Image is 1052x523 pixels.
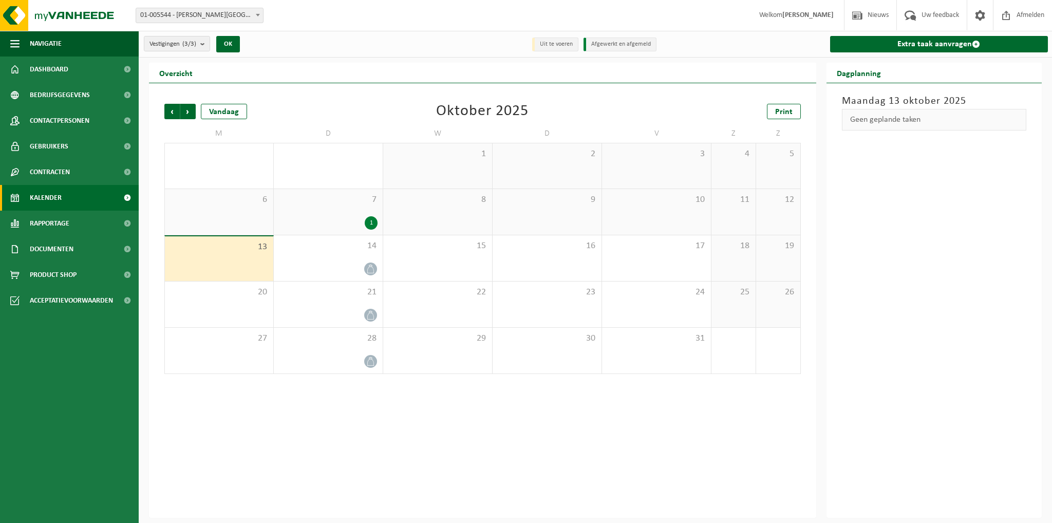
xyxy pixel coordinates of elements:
[782,11,834,19] strong: [PERSON_NAME]
[388,287,487,298] span: 22
[498,148,596,160] span: 2
[436,104,529,119] div: Oktober 2025
[607,194,706,206] span: 10
[30,108,89,134] span: Contactpersonen
[170,333,268,344] span: 27
[30,236,73,262] span: Documenten
[365,216,378,230] div: 1
[761,148,795,160] span: 5
[30,57,68,82] span: Dashboard
[383,124,493,143] td: W
[170,194,268,206] span: 6
[388,148,487,160] span: 1
[30,262,77,288] span: Product Shop
[717,240,750,252] span: 18
[201,104,247,119] div: Vandaag
[180,104,196,119] span: Volgende
[279,333,378,344] span: 28
[388,194,487,206] span: 8
[498,240,596,252] span: 16
[30,134,68,159] span: Gebruikers
[717,148,750,160] span: 4
[164,124,274,143] td: M
[149,63,203,83] h2: Overzicht
[30,159,70,185] span: Contracten
[602,124,711,143] td: V
[607,287,706,298] span: 24
[717,287,750,298] span: 25
[216,36,240,52] button: OK
[711,124,756,143] td: Z
[279,194,378,206] span: 7
[532,38,578,51] li: Uit te voeren
[170,287,268,298] span: 20
[842,109,1027,130] div: Geen geplande taken
[279,287,378,298] span: 21
[279,240,378,252] span: 14
[144,36,210,51] button: Vestigingen(3/3)
[842,94,1027,109] h3: Maandag 13 oktober 2025
[388,240,487,252] span: 15
[767,104,801,119] a: Print
[756,124,801,143] td: Z
[30,82,90,108] span: Bedrijfsgegevens
[826,63,891,83] h2: Dagplanning
[164,104,180,119] span: Vorige
[388,333,487,344] span: 29
[149,36,196,52] span: Vestigingen
[30,211,69,236] span: Rapportage
[170,241,268,253] span: 13
[761,240,795,252] span: 19
[498,194,596,206] span: 9
[717,194,750,206] span: 11
[493,124,602,143] td: D
[607,333,706,344] span: 31
[498,287,596,298] span: 23
[30,31,62,57] span: Navigatie
[607,240,706,252] span: 17
[498,333,596,344] span: 30
[775,108,793,116] span: Print
[136,8,263,23] span: 01-005544 - JOFRAVAN - ELVERDINGE
[830,36,1048,52] a: Extra taak aanvragen
[30,185,62,211] span: Kalender
[182,41,196,47] count: (3/3)
[761,287,795,298] span: 26
[607,148,706,160] span: 3
[584,38,656,51] li: Afgewerkt en afgemeld
[30,288,113,313] span: Acceptatievoorwaarden
[274,124,383,143] td: D
[761,194,795,206] span: 12
[136,8,264,23] span: 01-005544 - JOFRAVAN - ELVERDINGE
